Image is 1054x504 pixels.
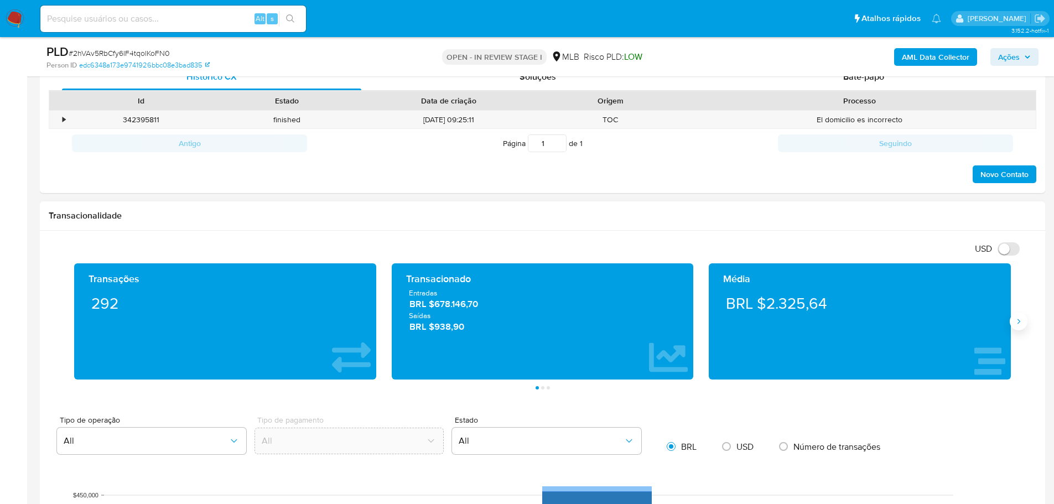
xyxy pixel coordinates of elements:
b: AML Data Collector [902,48,969,66]
a: Sair [1034,13,1046,24]
div: Estado [222,95,352,106]
div: finished [214,111,360,129]
a: Notificações [932,14,941,23]
span: # 2hVAv5RbCfy6lF4tqolKoFN0 [69,48,170,59]
button: AML Data Collector [894,48,977,66]
input: Pesquise usuários ou casos... [40,12,306,26]
b: PLD [46,43,69,60]
span: Novo Contato [980,167,1029,182]
button: Seguindo [778,134,1013,152]
span: 1 [580,138,583,149]
div: • [63,115,65,125]
span: s [271,13,274,24]
div: MLB [551,51,579,63]
span: Página de [503,134,583,152]
a: edc6348a173e9741926bbc08e3bad835 [79,60,210,70]
p: OPEN - IN REVIEW STAGE I [442,49,547,65]
p: lucas.portella@mercadolivre.com [968,13,1030,24]
span: LOW [624,50,642,63]
div: Id [76,95,206,106]
h1: Transacionalidade [49,210,1036,221]
button: search-icon [279,11,302,27]
span: Atalhos rápidos [861,13,921,24]
button: Antigo [72,134,307,152]
div: [DATE] 09:25:11 [360,111,538,129]
div: Processo [691,95,1028,106]
span: 3.152.2-hotfix-1 [1011,26,1048,35]
div: El domicilio es incorrecto [683,111,1036,129]
span: Risco PLD: [584,51,642,63]
b: Person ID [46,60,77,70]
div: Data de criação [367,95,530,106]
div: 342395811 [69,111,214,129]
span: Alt [256,13,264,24]
div: Origem [546,95,676,106]
div: TOC [538,111,683,129]
button: Novo Contato [973,165,1036,183]
button: Ações [990,48,1039,66]
span: Ações [998,48,1020,66]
